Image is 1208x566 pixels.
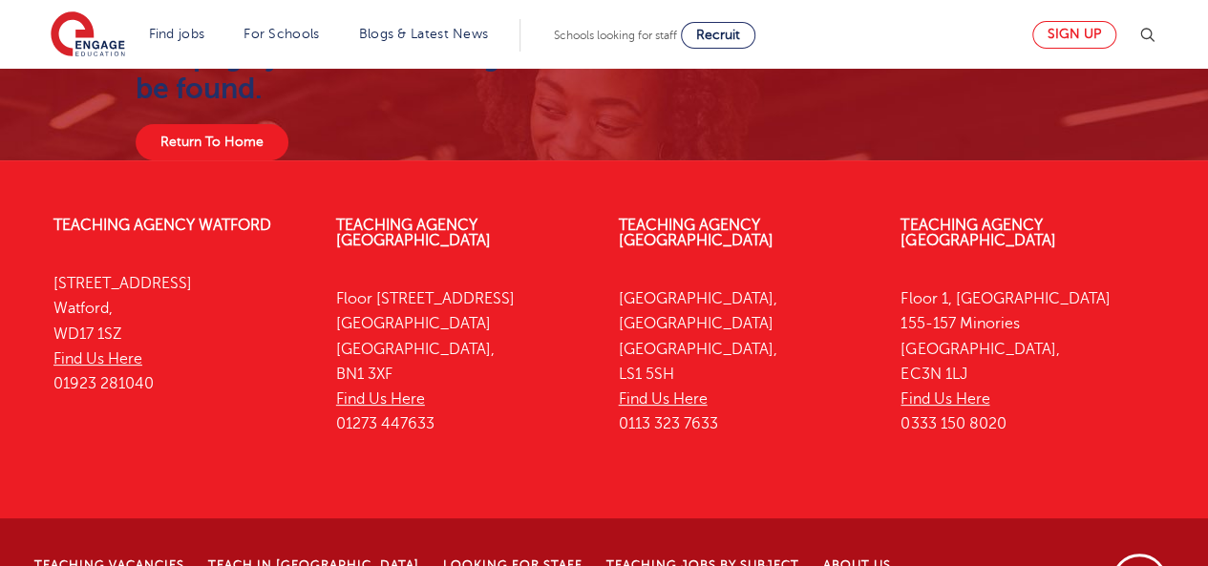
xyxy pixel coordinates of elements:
a: Teaching Agency [GEOGRAPHIC_DATA] [901,217,1055,249]
p: [GEOGRAPHIC_DATA], [GEOGRAPHIC_DATA] [GEOGRAPHIC_DATA], LS1 5SH 0113 323 7633 [619,286,873,437]
a: Find Us Here [901,390,989,408]
p: Floor [STREET_ADDRESS] [GEOGRAPHIC_DATA] [GEOGRAPHIC_DATA], BN1 3XF 01273 447633 [336,286,590,437]
p: Floor 1, [GEOGRAPHIC_DATA] 155-157 Minories [GEOGRAPHIC_DATA], EC3N 1LJ 0333 150 8020 [901,286,1155,437]
a: Recruit [681,22,755,49]
a: Find jobs [149,27,205,41]
span: Schools looking for staff [554,29,677,42]
a: Sign up [1032,21,1116,49]
a: Blogs & Latest News [359,27,489,41]
a: Teaching Agency Watford [53,217,271,234]
span: Recruit [696,28,740,42]
a: Find Us Here [619,390,708,408]
a: Find Us Here [53,350,142,367]
a: Return To Home [136,124,288,160]
a: Teaching Agency [GEOGRAPHIC_DATA] [336,217,491,249]
img: Engage Education [51,11,125,59]
a: Find Us Here [336,390,425,408]
h2: The page you were looking for could not be found. [136,40,687,105]
p: [STREET_ADDRESS] Watford, WD17 1SZ 01923 281040 [53,271,307,396]
a: Teaching Agency [GEOGRAPHIC_DATA] [619,217,774,249]
a: For Schools [244,27,319,41]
